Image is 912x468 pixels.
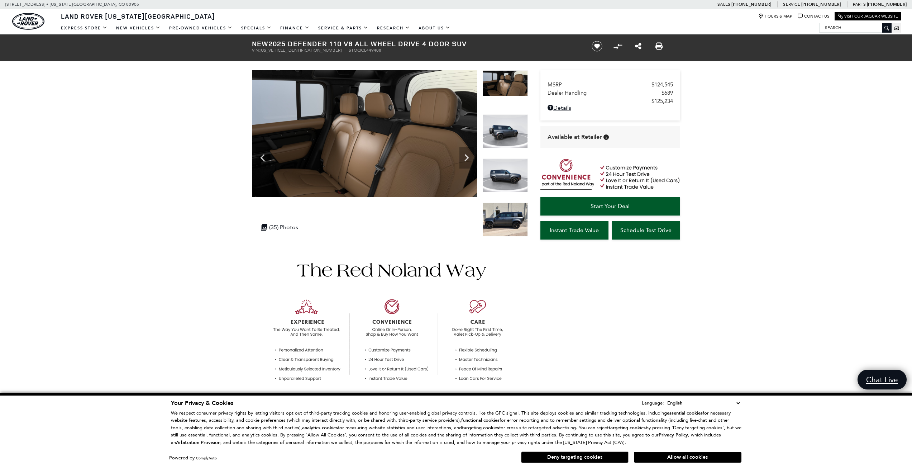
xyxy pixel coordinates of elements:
[548,90,673,96] a: Dealer Handling $689
[667,410,703,416] strong: essential cookies
[863,375,902,384] span: Chat Live
[196,456,217,460] a: ComplyAuto
[256,147,270,169] div: Previous
[373,22,414,34] a: Research
[801,1,841,7] a: [PHONE_NUMBER]
[521,452,629,463] button: Deny targeting cookies
[642,401,664,405] div: Language:
[302,425,338,431] strong: analytics cookies
[57,12,219,20] a: Land Rover [US_STATE][GEOGRAPHIC_DATA]
[414,22,455,34] a: About Us
[659,432,688,438] u: Privacy Policy
[548,81,673,88] a: MSRP $124,545
[548,133,602,141] span: Available at Retailer
[853,2,866,7] span: Parts
[838,14,898,19] a: Visit Our Jaguar Website
[5,2,139,7] a: [STREET_ADDRESS] • [US_STATE][GEOGRAPHIC_DATA], CO 80905
[717,2,730,7] span: Sales
[540,197,680,216] a: Start Your Deal
[651,98,673,104] span: $125,234
[57,22,112,34] a: EXPRESS STORE
[252,39,268,48] strong: New
[165,22,237,34] a: Pre-Owned Vehicles
[867,1,907,7] a: [PHONE_NUMBER]
[169,456,217,460] div: Powered by
[257,220,302,234] div: (35) Photos
[540,243,680,356] iframe: YouTube video player
[659,432,688,438] a: Privacy Policy
[462,425,499,431] strong: targeting cookies
[112,22,165,34] a: New Vehicles
[758,14,792,19] a: Hours & Map
[483,203,528,237] img: New 2025 Carpathian Grey LAND ROVER V8 image 10
[820,23,891,32] input: Search
[634,452,741,463] button: Allow all cookies
[237,22,276,34] a: Specials
[57,22,455,34] nav: Main Navigation
[252,70,477,197] img: New 2025 Carpathian Grey LAND ROVER V8 image 7
[548,98,673,104] a: $125,234
[459,147,474,169] div: Next
[12,13,44,30] a: land-rover
[171,399,233,407] span: Your Privacy & Cookies
[612,41,623,52] button: Compare Vehicle
[635,42,641,51] a: Share this New 2025 Defender 110 V8 All Wheel Drive 4 Door SUV
[548,90,662,96] span: Dealer Handling
[620,227,672,233] span: Schedule Test Drive
[589,41,605,52] button: Save vehicle
[550,227,599,233] span: Instant Trade Value
[858,370,907,389] a: Chat Live
[591,203,630,209] span: Start Your Deal
[540,221,608,240] a: Instant Trade Value
[548,104,673,111] a: Details
[603,134,609,140] div: Vehicle is in stock and ready for immediate delivery. Due to demand, availability is subject to c...
[364,48,381,53] span: L449408
[483,70,528,96] img: New 2025 Carpathian Grey LAND ROVER V8 image 7
[798,14,829,19] a: Contact Us
[483,114,528,148] img: New 2025 Carpathian Grey LAND ROVER V8 image 8
[483,159,528,193] img: New 2025 Carpathian Grey LAND ROVER V8 image 9
[12,13,44,30] img: Land Rover
[260,48,342,53] span: [US_VEHICLE_IDENTIFICATION_NUMBER]
[461,417,500,424] strong: functional cookies
[783,2,800,7] span: Service
[548,81,651,88] span: MSRP
[665,399,741,407] select: Language Select
[651,81,673,88] span: $124,545
[252,48,260,53] span: VIN:
[61,12,215,20] span: Land Rover [US_STATE][GEOGRAPHIC_DATA]
[731,1,771,7] a: [PHONE_NUMBER]
[314,22,373,34] a: Service & Parts
[612,221,680,240] a: Schedule Test Drive
[252,40,580,48] h1: 2025 Defender 110 V8 All Wheel Drive 4 Door SUV
[176,439,220,446] strong: Arbitration Provision
[349,48,364,53] span: Stock:
[655,42,663,51] a: Print this New 2025 Defender 110 V8 All Wheel Drive 4 Door SUV
[276,22,314,34] a: Finance
[608,425,646,431] strong: targeting cookies
[171,410,741,446] p: We respect consumer privacy rights by letting visitors opt out of third-party tracking cookies an...
[662,90,673,96] span: $689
